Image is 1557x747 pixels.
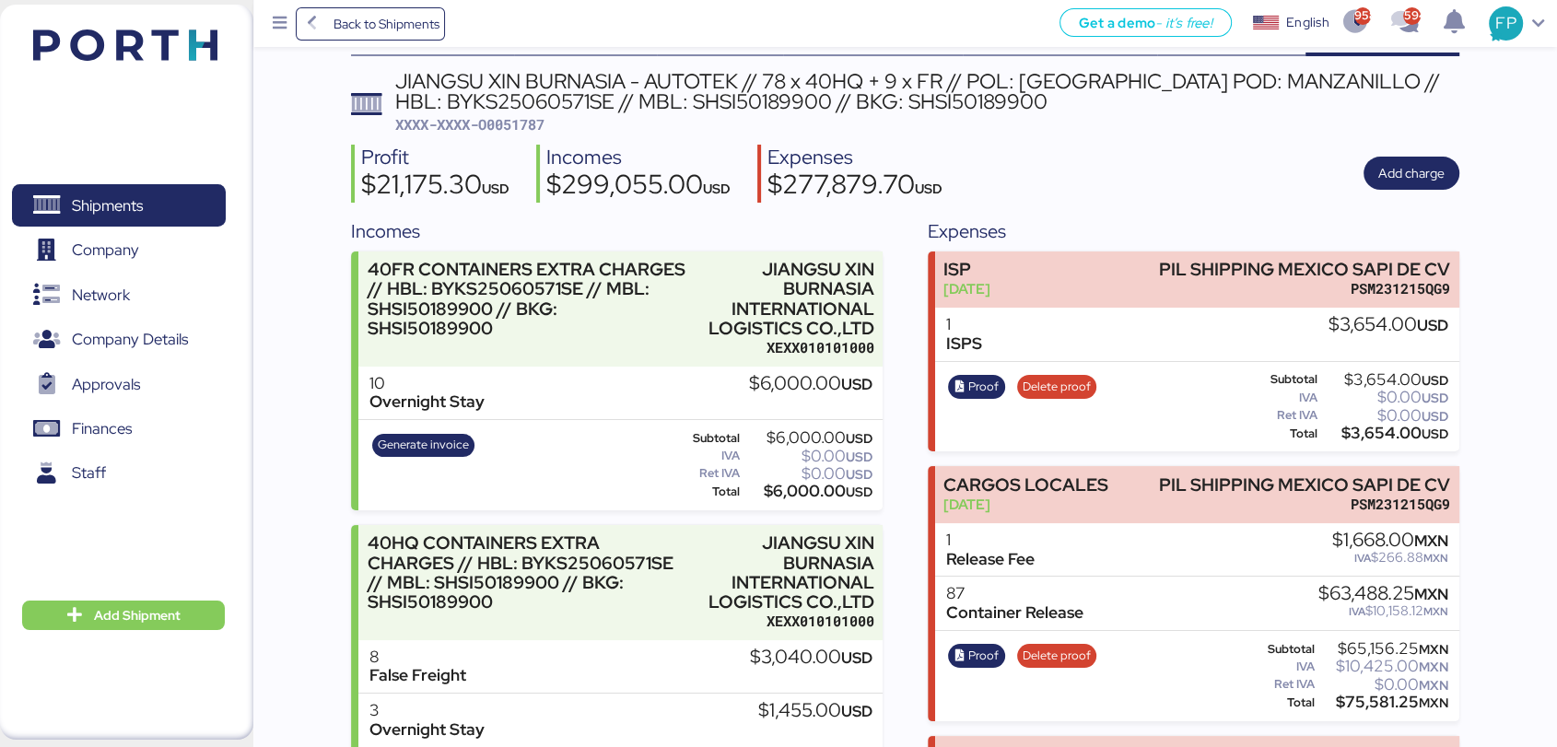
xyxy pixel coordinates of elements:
[673,449,740,462] div: IVA
[1017,644,1097,668] button: Delete proof
[368,260,685,338] div: 40FR CONTAINERS EXTRA CHARGES // HBL: BYKS25060571SE // MBL: SHSI50189900 // BKG: SHSI50189900
[915,180,942,197] span: USD
[1332,551,1448,565] div: $266.88
[1159,279,1450,298] div: PSM231215QG9
[72,415,132,442] span: Finances
[1349,604,1365,619] span: IVA
[1017,375,1097,399] button: Delete proof
[946,550,1035,569] div: Release Fee
[1419,677,1448,694] span: MXN
[743,467,872,481] div: $0.00
[72,237,139,263] span: Company
[1249,391,1317,404] div: IVA
[946,315,982,334] div: 1
[767,171,942,203] div: $277,879.70
[943,260,990,279] div: ISP
[928,217,1459,245] div: Expenses
[673,432,740,445] div: Subtotal
[943,495,1108,514] div: [DATE]
[703,180,731,197] span: USD
[72,460,106,486] span: Staff
[368,533,686,612] div: 40HQ CONTAINERS EXTRA CHARGES // HBL: BYKS25060571SE // MBL: SHSI50189900 // BKG: SHSI50189900
[845,466,872,483] span: USD
[12,274,226,316] a: Network
[968,646,999,666] span: Proof
[695,338,874,357] div: XEXX010101000
[1332,531,1448,551] div: $1,668.00
[1249,643,1315,656] div: Subtotal
[1320,426,1448,440] div: $3,654.00
[1417,315,1448,335] span: USD
[1414,584,1448,604] span: MXN
[395,115,544,134] span: XXXX-XXXX-O0051787
[1354,551,1371,566] span: IVA
[1419,694,1448,711] span: MXN
[1320,373,1448,387] div: $3,654.00
[1320,409,1448,423] div: $0.00
[845,430,872,447] span: USD
[22,601,225,630] button: Add Shipment
[695,612,874,631] div: XEXX010101000
[840,374,872,394] span: USD
[1317,678,1448,692] div: $0.00
[1495,11,1516,35] span: FP
[1159,260,1450,279] div: PIL SHIPPING MEXICO SAPI DE CV
[1023,377,1091,397] span: Delete proof
[72,326,188,353] span: Company Details
[946,603,1083,623] div: Container Release
[546,145,731,171] div: Incomes
[695,260,874,338] div: JIANGSU XIN BURNASIA INTERNATIONAL LOGISTICS CO.,LTD
[673,485,740,498] div: Total
[948,644,1005,668] button: Proof
[264,8,296,40] button: Menu
[1422,390,1448,406] span: USD
[369,666,466,685] div: False Freight
[1318,604,1448,618] div: $10,158.12
[1422,372,1448,389] span: USD
[1249,660,1315,673] div: IVA
[369,392,485,412] div: Overnight Stay
[1317,642,1448,656] div: $65,156.25
[1378,162,1445,184] span: Add charge
[840,648,872,668] span: USD
[1329,315,1448,335] div: $3,654.00
[72,371,140,398] span: Approvals
[743,484,872,498] div: $6,000.00
[757,701,872,721] div: $1,455.00
[943,475,1108,495] div: CARGOS LOCALES
[1423,551,1448,566] span: MXN
[968,377,999,397] span: Proof
[351,217,883,245] div: Incomes
[845,449,872,465] span: USD
[12,408,226,450] a: Finances
[1249,409,1317,422] div: Ret IVA
[361,171,509,203] div: $21,175.30
[943,279,990,298] div: [DATE]
[1422,426,1448,442] span: USD
[12,229,226,272] a: Company
[946,334,982,354] div: ISPS
[369,374,485,393] div: 10
[12,319,226,361] a: Company Details
[72,282,130,309] span: Network
[1159,475,1450,495] div: PIL SHIPPING MEXICO SAPI DE CV
[333,13,439,35] span: Back to Shipments
[395,71,1459,112] div: JIANGSU XIN BURNASIA - AUTOTEK // 78 x 40HQ + 9 x FR // POL: [GEOGRAPHIC_DATA] POD: MANZANILLO //...
[369,720,485,740] div: Overnight Stay
[946,531,1035,550] div: 1
[1159,495,1450,514] div: PSM231215QG9
[1419,659,1448,675] span: MXN
[94,604,181,626] span: Add Shipment
[1419,641,1448,658] span: MXN
[378,435,469,455] span: Generate invoice
[695,533,874,612] div: JIANGSU XIN BURNASIA INTERNATIONAL LOGISTICS CO.,LTD
[1422,408,1448,425] span: USD
[948,375,1005,399] button: Proof
[361,145,509,171] div: Profit
[1318,584,1448,604] div: $63,488.25
[748,374,872,394] div: $6,000.00
[1249,696,1315,709] div: Total
[1317,659,1448,673] div: $10,425.00
[1414,531,1448,551] span: MXN
[946,584,1083,603] div: 87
